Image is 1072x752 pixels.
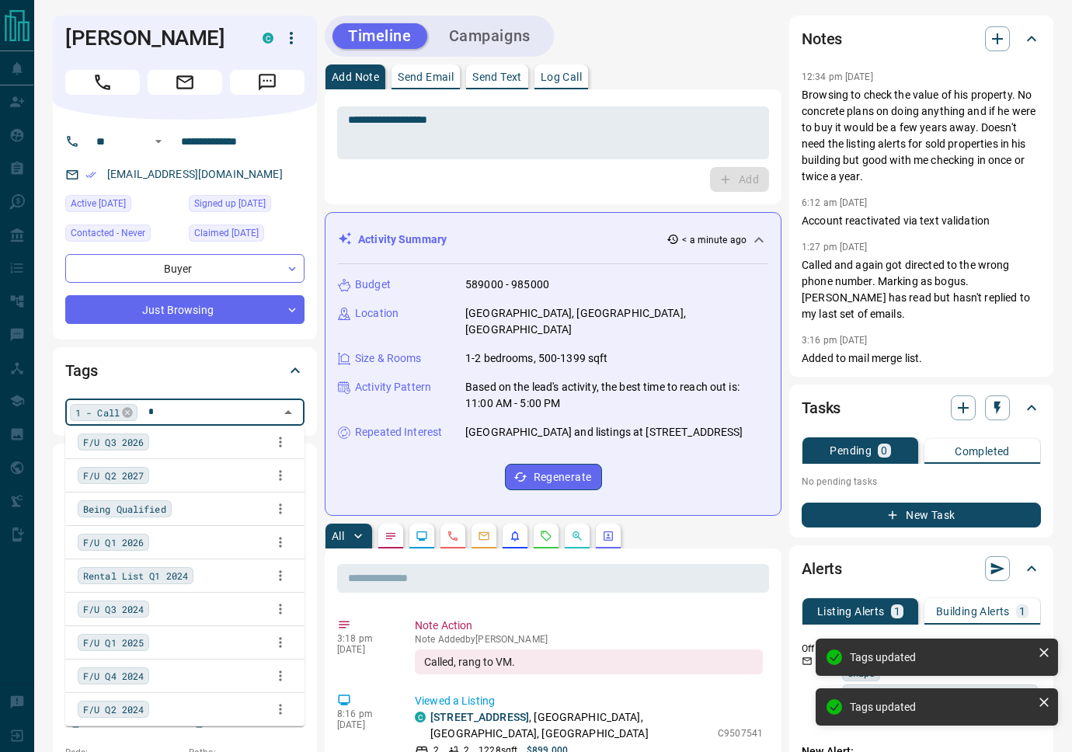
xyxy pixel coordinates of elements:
span: F/U Q2 2024 [83,702,144,717]
div: Tasks [802,389,1041,426]
button: Open [149,132,168,151]
p: 3:16 pm [DATE] [802,335,868,346]
p: Called and again got directed to the wrong phone number. Marking as bogus. [PERSON_NAME] has read... [802,257,1041,322]
span: Contacted - Never [71,225,145,241]
span: F/U Q3 2026 [83,434,144,450]
p: Account reactivated via text validation [802,213,1041,229]
div: 1 - Call [70,404,137,421]
svg: Notes [385,530,397,542]
a: [EMAIL_ADDRESS][DOMAIN_NAME] [107,168,283,180]
p: Add Note [332,71,379,82]
p: Activity Summary [358,232,447,248]
h2: Tasks [802,395,841,420]
svg: Calls [447,530,459,542]
span: F/U Q1 2026 [83,534,144,550]
div: Activity Summary< a minute ago [338,225,768,254]
span: 1 - Call [75,405,120,420]
button: Regenerate [505,464,602,490]
p: Based on the lead's activity, the best time to reach out is: 11:00 AM - 5:00 PM [465,379,768,412]
div: Wed Feb 14 2024 [189,225,305,246]
h2: Notes [802,26,842,51]
p: Browsing to check the value of his property. No concrete plans on doing anything and if he were t... [802,87,1041,185]
div: Called, rang to VM. [415,649,763,674]
p: Repeated Interest [355,424,442,440]
span: Being Qualified [83,501,166,517]
div: Just Browsing [65,295,305,324]
p: [DATE] [337,719,392,730]
p: Send Text [472,71,522,82]
div: condos.ca [263,33,273,44]
p: Viewed a Listing [415,693,763,709]
span: Message [230,70,305,95]
button: New Task [802,503,1041,527]
div: Buyer [65,254,305,283]
p: Send Email [398,71,454,82]
svg: Email Verified [85,169,96,180]
p: Budget [355,277,391,293]
a: [STREET_ADDRESS] [430,711,529,723]
svg: Listing Alerts [509,530,521,542]
p: Completed [955,446,1010,457]
p: [GEOGRAPHIC_DATA], [GEOGRAPHIC_DATA], [GEOGRAPHIC_DATA] [465,305,768,338]
div: Tags updated [850,651,1032,663]
h1: [PERSON_NAME] [65,26,239,50]
h2: Alerts [802,556,842,581]
p: Off [802,642,833,656]
p: All [332,531,344,541]
span: F/U Q2 2027 [83,468,144,483]
p: Building Alerts [936,606,1010,617]
svg: Email [802,656,813,667]
span: Signed up [DATE] [194,196,266,211]
p: Note Action [415,618,763,634]
span: Call [65,70,140,95]
span: F/U Q4 2024 [83,668,144,684]
p: < a minute ago [682,233,747,247]
div: Sat Feb 25 2017 [189,195,305,217]
p: 1:27 pm [DATE] [802,242,868,252]
svg: Opportunities [571,530,583,542]
div: Notes [802,20,1041,57]
p: Pending [830,445,872,456]
p: , [GEOGRAPHIC_DATA], [GEOGRAPHIC_DATA], [GEOGRAPHIC_DATA] [430,709,710,742]
p: Location [355,305,399,322]
button: Close [277,402,299,423]
span: Rental List Q1 2024 [83,568,188,583]
p: Listing Alerts [817,606,885,617]
p: 12:34 pm [DATE] [802,71,873,82]
p: [GEOGRAPHIC_DATA] and listings at [STREET_ADDRESS] [465,424,743,440]
h2: Tags [65,358,97,383]
div: Tags [65,352,305,389]
button: Timeline [332,23,427,49]
svg: Requests [540,530,552,542]
p: Activity Pattern [355,379,431,395]
div: Tags updated [850,701,1032,713]
svg: Lead Browsing Activity [416,530,428,542]
span: Claimed [DATE] [194,225,259,241]
span: F/U Q1 2025 [83,635,144,650]
div: condos.ca [415,712,426,722]
button: Campaigns [433,23,546,49]
p: 6:12 am [DATE] [802,197,868,208]
svg: Agent Actions [602,530,614,542]
p: 0 [881,445,887,456]
p: 1 [1019,606,1025,617]
p: [DATE] [337,644,392,655]
span: Active [DATE] [71,196,126,211]
p: Log Call [541,71,582,82]
p: 3:18 pm [337,633,392,644]
svg: Emails [478,530,490,542]
p: 1-2 bedrooms, 500-1399 sqft [465,350,608,367]
p: Added to mail merge list. [802,350,1041,367]
div: Alerts [802,550,1041,587]
span: F/U Q3 2024 [83,601,144,617]
p: 8:16 pm [337,708,392,719]
p: Size & Rooms [355,350,422,367]
p: Note Added by [PERSON_NAME] [415,634,763,645]
span: Email [148,70,222,95]
p: No pending tasks [802,470,1041,493]
p: 589000 - 985000 [465,277,549,293]
div: Sun Aug 10 2025 [65,195,181,217]
p: 1 [894,606,900,617]
p: C9507541 [718,726,763,740]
